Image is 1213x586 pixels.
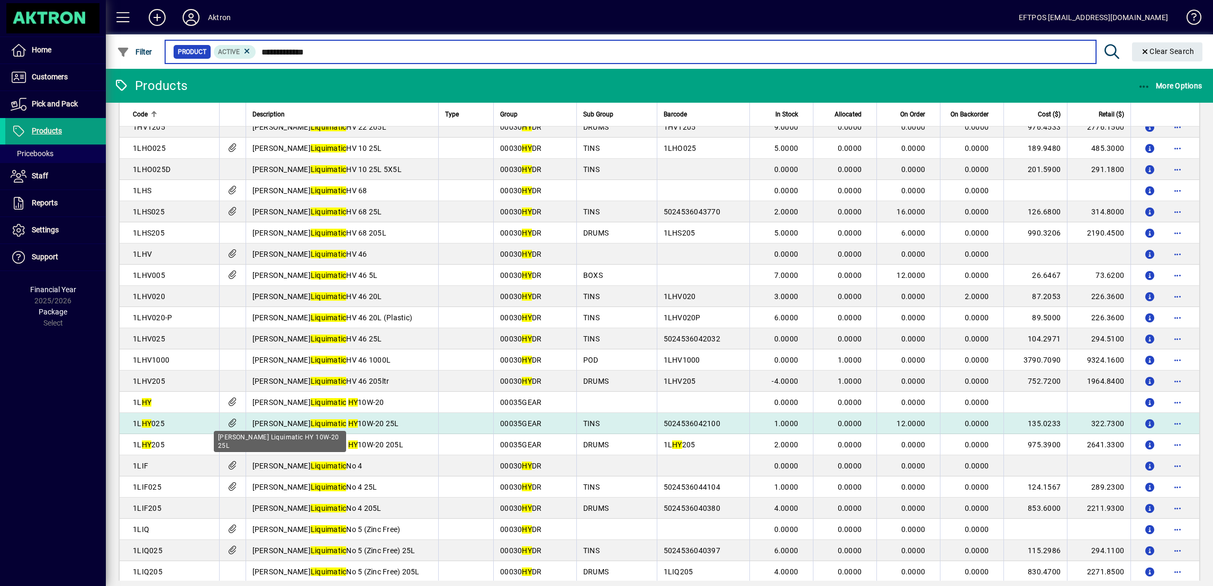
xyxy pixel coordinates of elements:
em: Liquimatic [311,144,347,152]
em: Liquimatic [311,165,347,174]
a: Customers [5,64,106,91]
span: Description [252,109,285,120]
span: 0.0000 [774,186,799,195]
span: 0.0000 [901,356,926,364]
span: DRUMS [583,123,609,131]
em: Liquimatic [311,229,347,237]
td: 189.9480 [1003,138,1067,159]
span: 1LHS [133,186,151,195]
span: 1LHV020 [664,292,696,301]
span: Package [39,308,67,316]
em: Liquimatic [311,377,347,385]
span: Barcode [664,109,687,120]
span: 0.0000 [901,483,926,491]
span: 0.0000 [901,186,926,195]
em: Liquimatic [311,271,347,280]
span: 0.0000 [901,377,926,385]
em: Liquimatic [311,462,347,470]
em: Liquimatic [311,250,347,258]
span: [PERSON_NAME] HV 68 [252,186,367,195]
td: 2211.9300 [1067,498,1130,519]
em: Liquimatic [311,208,347,216]
span: 1LIF025 [133,483,161,491]
div: Code [133,109,213,120]
em: HY [522,483,532,491]
em: HY [522,335,532,343]
span: 00030 DR [500,356,541,364]
span: 00030 DR [500,377,541,385]
div: Aktron [208,9,231,26]
span: 00030 DR [500,292,541,301]
span: Sub Group [583,109,613,120]
span: [PERSON_NAME] HV 10 25L [252,144,382,152]
td: 87.2053 [1003,286,1067,307]
td: 26.6467 [1003,265,1067,286]
span: 0.0000 [774,356,799,364]
div: [PERSON_NAME] Liquimatic HY 10W-20 25L [214,431,346,452]
span: TINS [583,292,600,301]
span: 6.0000 [774,313,799,322]
button: More options [1169,267,1186,284]
span: [PERSON_NAME] No 4 25L [252,483,377,491]
span: More Options [1138,82,1202,90]
span: 0.0000 [774,462,799,470]
div: Group [500,109,570,120]
em: Liquimatic [311,123,347,131]
a: Staff [5,163,106,190]
span: -4.0000 [772,377,798,385]
span: 1LHV205 [133,377,165,385]
span: 1LHV [133,250,152,258]
span: 00030 DR [500,483,541,491]
td: 2641.3300 [1067,434,1130,455]
td: 485.3000 [1067,138,1130,159]
span: BOXS [583,271,603,280]
span: 2.0000 [965,292,989,301]
span: 5.0000 [774,229,799,237]
span: 1LHS025 [133,208,165,216]
button: Profile [174,8,208,27]
span: 0.0000 [965,356,989,364]
div: In Stock [756,109,808,120]
em: Liquimatic [311,398,347,407]
button: More options [1169,119,1186,136]
span: 0.0000 [965,165,989,174]
span: Pick and Pack [32,100,78,108]
span: 0.0000 [901,165,926,174]
em: HY [672,440,682,449]
td: 3790.7090 [1003,349,1067,371]
a: Pricebooks [5,145,106,163]
span: In Stock [775,109,798,120]
em: HY [142,398,152,407]
a: Home [5,37,106,64]
span: 0.0000 [901,250,926,258]
span: 0.0000 [838,271,862,280]
span: 0.0000 [965,186,989,195]
span: 1LHO025 [664,144,696,152]
span: 1LHV005 [133,271,165,280]
span: [PERSON_NAME] HV 46 20L (Plastic) [252,313,413,322]
span: 1L 205 [133,440,165,449]
span: DRUMS [583,377,609,385]
span: [PERSON_NAME] 10W-20 [252,398,384,407]
span: TINS [583,419,600,428]
button: More options [1169,182,1186,199]
em: Liquimatic [311,292,347,301]
button: Clear [1132,42,1203,61]
em: HY [522,313,532,322]
span: 3.0000 [774,292,799,301]
span: 0.0000 [901,440,926,449]
em: HY [522,271,532,280]
span: 0.0000 [965,123,989,131]
span: TINS [583,165,600,174]
span: 00030 DR [500,271,541,280]
td: 9324.1600 [1067,349,1130,371]
span: Product [178,47,206,57]
span: 0.0000 [838,208,862,216]
span: 1LHV205 [664,377,696,385]
span: 1.0000 [838,356,862,364]
span: 1LIF [133,462,148,470]
span: TINS [583,313,600,322]
span: POD [583,356,599,364]
button: More options [1169,246,1186,263]
span: 0.0000 [838,440,862,449]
